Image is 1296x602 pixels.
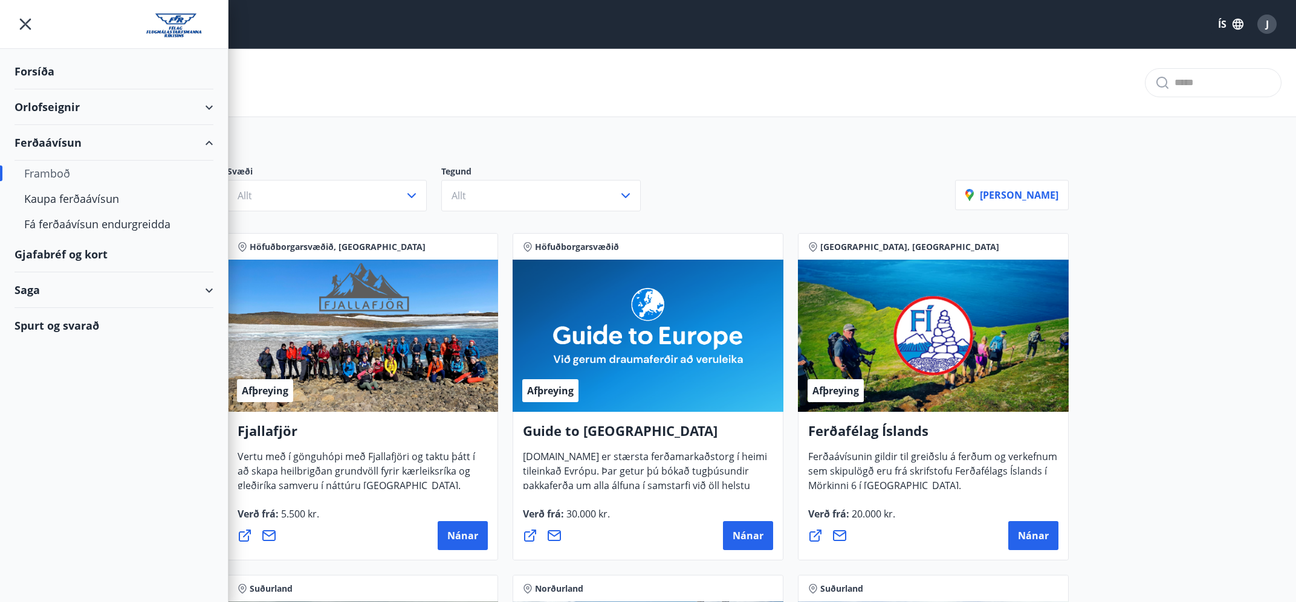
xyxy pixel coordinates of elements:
span: Ferðaávísunin gildir til greiðslu á ferðum og verkefnum sem skipulögð eru frá skrifstofu Ferðafél... [808,450,1057,502]
span: 30.000 kr. [564,507,610,520]
div: Fá ferðaávísun endurgreidda [24,211,204,237]
span: Nánar [447,529,478,542]
p: Tegund [441,165,655,180]
span: Norðurland [535,583,583,595]
span: J [1266,18,1269,31]
button: Nánar [723,521,773,550]
span: Afþreying [812,384,859,397]
div: Ferðaávísun [15,125,213,161]
button: Nánar [438,521,488,550]
span: 5.500 kr. [279,507,319,520]
button: ÍS [1211,13,1250,35]
span: Allt [452,189,466,202]
span: [DOMAIN_NAME] er stærsta ferðamarkaðstorg í heimi tileinkað Evrópu. Þar getur þú bókað tugþúsundi... [523,450,767,531]
span: Suðurland [250,583,293,595]
button: menu [15,13,36,35]
button: [PERSON_NAME] [955,180,1069,210]
button: Allt [227,180,427,211]
h4: Fjallafjör [238,421,488,449]
span: Höfuðborgarsvæðið, [GEOGRAPHIC_DATA] [250,241,426,253]
div: Framboð [24,161,204,186]
span: Afþreying [242,384,288,397]
span: Afþreying [527,384,574,397]
button: J [1252,10,1281,39]
button: Allt [441,180,641,211]
span: Allt [238,189,252,202]
div: Forsíða [15,54,213,89]
span: Vertu með í gönguhópi með Fjallafjöri og taktu þátt í að skapa heilbrigðan grundvöll fyrir kærlei... [238,450,475,502]
img: union_logo [146,13,213,37]
span: Nánar [733,529,763,542]
span: [GEOGRAPHIC_DATA], [GEOGRAPHIC_DATA] [820,241,999,253]
p: [PERSON_NAME] [965,188,1058,202]
span: Suðurland [820,583,863,595]
div: Kaupa ferðaávísun [24,186,204,211]
span: Nánar [1018,529,1049,542]
span: Verð frá : [523,507,610,530]
span: Verð frá : [238,507,319,530]
div: Saga [15,272,213,308]
p: Svæði [227,165,441,180]
span: 20.000 kr. [849,507,895,520]
div: Gjafabréf og kort [15,237,213,272]
div: Spurt og svarað [15,308,213,343]
span: Verð frá : [808,507,895,530]
span: Höfuðborgarsvæðið [535,241,619,253]
h4: Ferðafélag Íslands [808,421,1058,449]
div: Orlofseignir [15,89,213,125]
button: Nánar [1008,521,1058,550]
h4: Guide to [GEOGRAPHIC_DATA] [523,421,773,449]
